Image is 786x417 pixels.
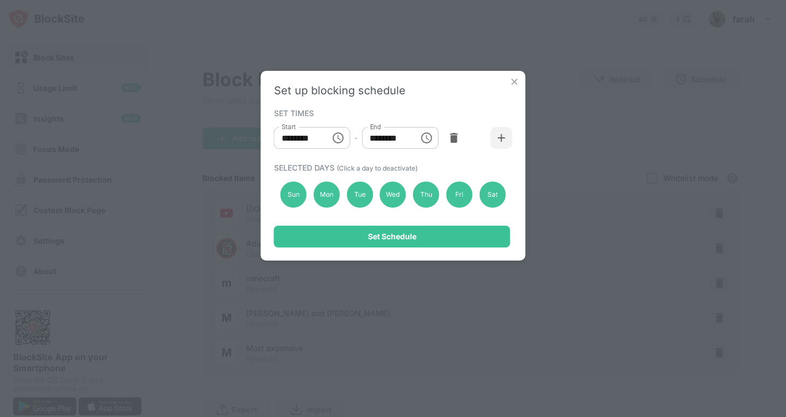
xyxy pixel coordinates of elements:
div: SELECTED DAYS [274,163,510,172]
button: Choose time, selected time is 1:00 PM [415,127,437,149]
div: Thu [413,182,439,208]
div: Fri [446,182,473,208]
div: Mon [313,182,340,208]
label: Start [282,122,296,131]
div: Tue [347,182,373,208]
div: Wed [380,182,406,208]
div: Sat [479,182,505,208]
div: Sun [281,182,307,208]
button: Choose time, selected time is 10:00 AM [327,127,349,149]
span: (Click a day to deactivate) [337,164,418,172]
div: - [354,132,358,144]
img: x-button.svg [509,76,520,87]
div: Set Schedule [368,232,416,241]
label: End [370,122,381,131]
div: SET TIMES [274,108,510,117]
div: Set up blocking schedule [274,84,513,97]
